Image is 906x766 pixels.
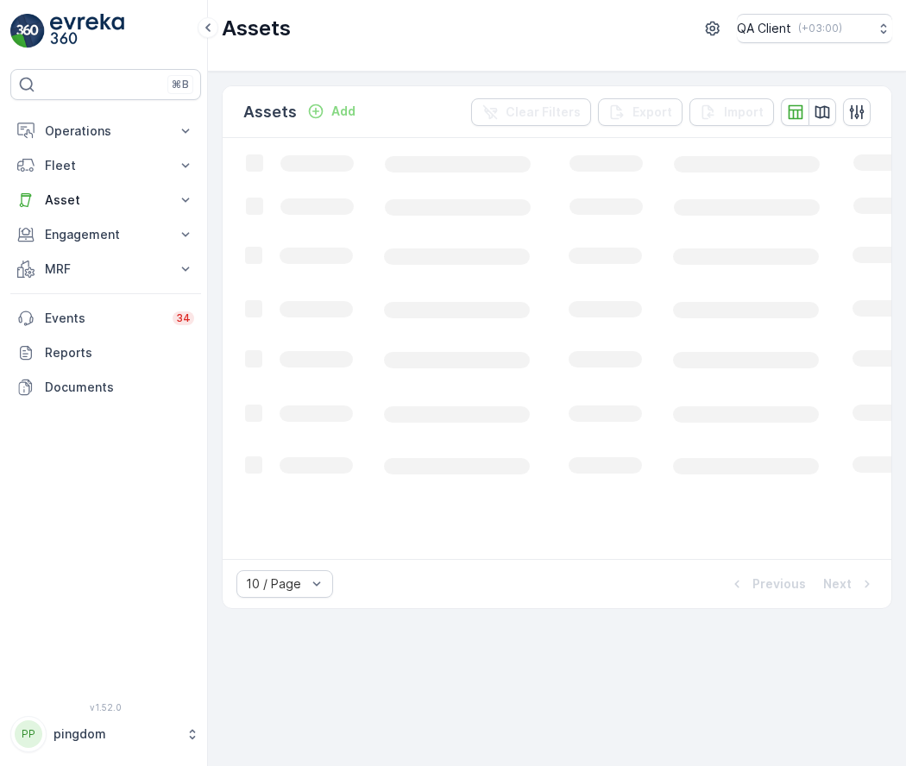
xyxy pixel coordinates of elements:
[331,103,355,120] p: Add
[10,148,201,183] button: Fleet
[10,114,201,148] button: Operations
[176,311,191,325] p: 34
[45,379,194,396] p: Documents
[15,720,42,748] div: PP
[45,310,162,327] p: Events
[10,370,201,405] a: Documents
[45,122,167,140] p: Operations
[752,575,806,593] p: Previous
[727,574,808,594] button: Previous
[10,336,201,370] a: Reports
[45,344,194,361] p: Reports
[737,14,892,43] button: QA Client(+03:00)
[10,217,201,252] button: Engagement
[50,14,124,48] img: logo_light-DOdMpM7g.png
[724,104,764,121] p: Import
[300,101,362,122] button: Add
[45,191,167,209] p: Asset
[10,716,201,752] button: PPpingdom
[737,20,791,37] p: QA Client
[823,575,852,593] p: Next
[222,15,291,42] p: Assets
[45,226,167,243] p: Engagement
[598,98,683,126] button: Export
[798,22,842,35] p: ( +03:00 )
[10,252,201,286] button: MRF
[53,725,177,743] p: pingdom
[689,98,774,126] button: Import
[506,104,581,121] p: Clear Filters
[10,702,201,713] span: v 1.52.0
[471,98,591,126] button: Clear Filters
[10,301,201,336] a: Events34
[45,157,167,174] p: Fleet
[10,183,201,217] button: Asset
[632,104,672,121] p: Export
[172,78,189,91] p: ⌘B
[10,14,45,48] img: logo
[821,574,878,594] button: Next
[45,261,167,278] p: MRF
[243,100,297,124] p: Assets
